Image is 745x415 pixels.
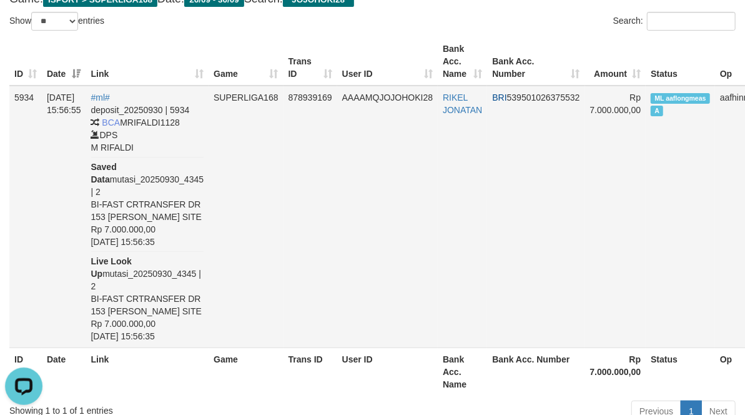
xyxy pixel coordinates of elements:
[284,347,337,396] th: Trans ID
[487,86,585,348] td: 539501026375532
[91,256,132,279] b: Live Look Up
[284,86,337,348] td: 878939169
[337,347,438,396] th: User ID
[42,37,86,86] th: Date: activate to sort column ascending
[487,37,585,86] th: Bank Acc. Number: activate to sort column ascending
[651,106,663,116] span: Approved
[91,104,204,342] div: deposit_20250930 | 5934 MRIFALDI1128 DPS M RIFALDI mutasi_20250930_4345 | 2 BI-FAST CRTRANSFER DR...
[590,92,641,115] span: Rp 7.000.000,00
[9,12,104,31] label: Show entries
[647,12,736,31] input: Search:
[42,347,86,396] th: Date
[9,347,42,396] th: ID
[613,12,736,31] label: Search:
[91,92,110,102] a: #ml#
[487,347,585,396] th: Bank Acc. Number
[91,162,117,184] b: Saved Data
[209,86,284,348] td: SUPERLIGA168
[86,37,209,86] th: Link: activate to sort column ascending
[5,5,42,42] button: Open LiveChat chat widget
[438,37,487,86] th: Bank Acc. Name: activate to sort column ascending
[337,86,438,348] td: AAAAMQJOJOHOKI28
[284,37,337,86] th: Trans ID: activate to sort column ascending
[9,37,42,86] th: ID: activate to sort column ascending
[438,347,487,396] th: Bank Acc. Name
[337,37,438,86] th: User ID: activate to sort column ascending
[646,37,715,86] th: Status
[443,92,482,115] a: RIKEL JONATAN
[585,37,646,86] th: Amount: activate to sort column ascending
[209,347,284,396] th: Game
[492,92,506,102] span: BRI
[646,347,715,396] th: Status
[102,117,120,127] span: BCA
[209,37,284,86] th: Game: activate to sort column ascending
[9,86,42,348] td: 5934
[42,86,86,348] td: [DATE] 15:56:55
[590,354,641,377] strong: Rp 7.000.000,00
[31,12,78,31] select: Showentries
[86,347,209,396] th: Link
[651,93,710,104] span: Manually Linked by aaflongmeas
